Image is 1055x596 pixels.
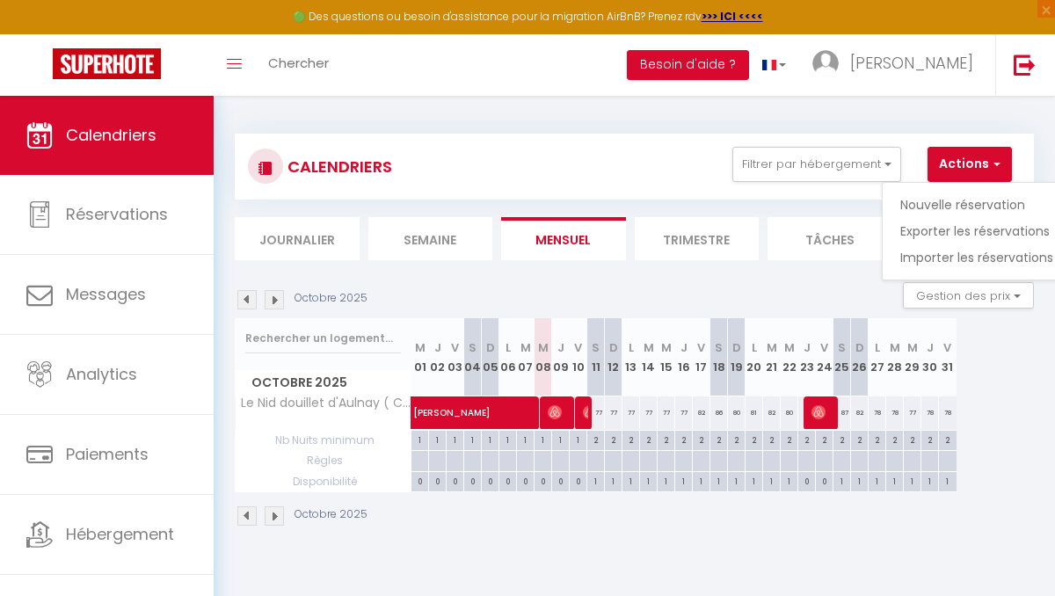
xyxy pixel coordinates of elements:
div: 1 [746,472,762,489]
abbr: D [855,339,864,356]
th: 21 [763,318,781,396]
div: 2 [605,431,622,447]
span: Disponibilité [236,472,411,491]
th: 16 [675,318,693,396]
button: Actions [928,147,1012,182]
div: 87 [833,396,851,429]
abbr: D [609,339,618,356]
th: 28 [886,318,904,396]
div: 1 [640,472,657,489]
abbr: D [486,339,495,356]
div: 1 [921,472,938,489]
div: 2 [869,431,885,447]
abbr: L [875,339,880,356]
div: 2 [798,431,815,447]
span: Messages [66,283,146,305]
button: Filtrer par hébergement [732,147,901,182]
abbr: J [434,339,441,356]
abbr: V [943,339,951,356]
th: 10 [570,318,587,396]
div: 2 [710,431,727,447]
div: 1 [464,431,481,447]
abbr: D [732,339,741,356]
abbr: J [804,339,811,356]
div: 2 [904,431,920,447]
abbr: S [469,339,477,356]
div: 1 [482,431,498,447]
strong: >>> ICI <<<< [702,9,763,24]
div: 1 [535,431,551,447]
th: 08 [535,318,552,396]
div: 2 [763,431,780,447]
abbr: M [890,339,900,356]
span: [PERSON_NAME] [413,387,696,420]
abbr: J [557,339,564,356]
div: 1 [411,431,428,447]
th: 04 [464,318,482,396]
abbr: J [680,339,688,356]
div: 1 [939,472,957,489]
div: 1 [904,472,920,489]
div: 1 [886,472,903,489]
div: 81 [746,396,763,429]
div: 0 [535,472,551,489]
div: 1 [447,431,463,447]
div: 2 [781,431,797,447]
th: 18 [710,318,728,396]
div: 2 [728,431,745,447]
span: Bacar Mane [583,396,589,429]
abbr: V [820,339,828,356]
div: 1 [658,472,674,489]
div: 2 [675,431,692,447]
div: 1 [693,472,709,489]
span: Chercher [268,54,329,72]
th: 19 [728,318,746,396]
div: 1 [605,472,622,489]
th: 17 [693,318,710,396]
div: 80 [728,396,746,429]
th: 20 [746,318,763,396]
th: 13 [622,318,640,396]
p: Octobre 2025 [295,290,367,307]
abbr: M [520,339,531,356]
li: Trimestre [635,217,760,260]
span: Calendriers [66,124,156,146]
div: 1 [710,472,727,489]
div: 78 [921,396,939,429]
abbr: M [538,339,549,356]
span: [PERSON_NAME] [811,396,835,429]
th: 07 [517,318,535,396]
th: 26 [851,318,869,396]
th: 11 [587,318,605,396]
div: 2 [640,431,657,447]
li: Mensuel [501,217,626,260]
abbr: M [644,339,654,356]
img: logout [1014,54,1036,76]
div: 1 [517,431,534,447]
div: 2 [693,431,709,447]
th: 25 [833,318,851,396]
div: 1 [728,472,745,489]
th: 24 [816,318,833,396]
div: 2 [939,431,957,447]
th: 15 [658,318,675,396]
button: Gestion des prix [903,282,1034,309]
th: 09 [552,318,570,396]
abbr: V [451,339,459,356]
li: Journalier [235,217,360,260]
div: 80 [781,396,798,429]
div: 78 [869,396,886,429]
a: Exporter les réservations [900,218,1053,244]
div: 2 [921,431,938,447]
div: 0 [570,472,586,489]
li: Semaine [368,217,493,260]
img: ... [812,50,839,76]
th: 23 [798,318,816,396]
th: 29 [904,318,921,396]
div: 1 [499,431,516,447]
li: Tâches [768,217,892,260]
div: 0 [411,472,428,489]
th: 03 [447,318,464,396]
div: 1 [869,472,885,489]
div: 1 [781,472,797,489]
